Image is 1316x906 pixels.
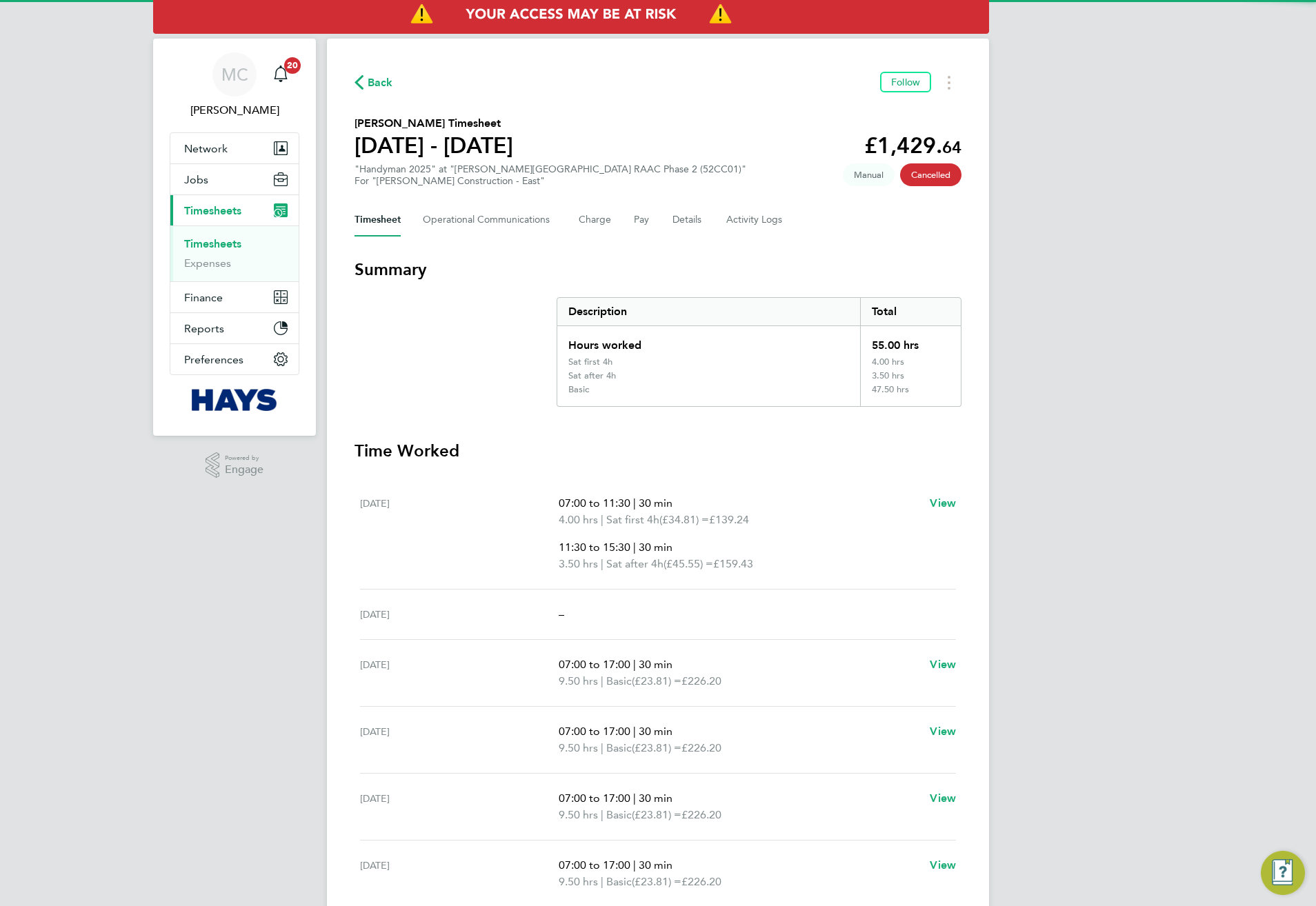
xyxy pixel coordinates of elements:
[860,356,961,370] div: 4.00 hrs
[170,164,299,194] button: Jobs
[606,512,659,528] span: Sat first 4h
[606,874,632,890] span: Basic
[559,496,630,510] span: 07:00 to 11:30
[639,541,672,554] span: 30 min
[579,203,612,236] button: Charge
[860,326,961,356] div: 55.00 hrs
[170,102,299,119] span: Meg Castleton
[681,741,721,754] span: £226.20
[559,725,630,738] span: 07:00 to 17:00
[568,356,612,368] div: Sat first 4h
[930,857,956,874] a: View
[601,875,604,888] span: |
[930,725,956,738] span: View
[360,790,559,823] div: [DATE]
[559,557,598,570] span: 3.50 hrs
[355,440,961,462] h3: Time Worked
[681,674,721,687] span: £226.20
[930,496,956,510] span: View
[632,808,681,821] span: (£23.81) =
[606,807,632,823] span: Basic
[681,808,721,821] span: £226.20
[664,557,713,570] span: (£45.55) =
[559,513,598,526] span: 4.00 hrs
[632,741,681,754] span: (£23.81) =
[557,326,860,356] div: Hours worked
[900,163,961,186] span: This timesheet has been cancelled.
[355,175,746,187] div: For "[PERSON_NAME] Construction - East"
[170,313,299,343] button: Reports
[843,163,895,186] span: This timesheet was manually created.
[355,132,513,159] h1: [DATE] - [DATE]
[559,875,598,888] span: 9.50 hrs
[672,203,704,236] button: Details
[930,658,956,671] span: View
[601,513,604,526] span: |
[601,741,604,754] span: |
[937,72,961,93] button: Timesheets Menu
[170,225,299,281] div: Timesheets
[368,74,393,91] span: Back
[559,674,598,687] span: 9.50 hrs
[284,57,301,74] span: 20
[632,875,681,888] span: (£23.81) =
[559,858,630,872] span: 07:00 to 17:00
[601,674,604,687] span: |
[225,452,263,464] span: Powered by
[360,723,559,756] div: [DATE]
[355,163,746,187] div: "Handyman 2025" at "[PERSON_NAME][GEOGRAPHIC_DATA] RAAC Phase 2 (52CC01)"
[153,39,316,436] nav: Main navigation
[184,291,223,304] span: Finance
[632,674,681,687] span: (£23.81) =
[860,298,961,325] div: Total
[184,173,208,186] span: Jobs
[355,259,961,281] h3: Summary
[184,256,231,270] a: Expenses
[206,452,264,479] a: Powered byEngage
[355,74,393,91] button: Back
[360,656,559,689] div: [DATE]
[355,203,401,236] button: Timesheet
[557,298,860,325] div: Description
[633,496,636,510] span: |
[639,725,672,738] span: 30 min
[1261,851,1305,895] button: Engage Resource Center
[360,495,559,572] div: [DATE]
[423,203,557,236] button: Operational Communications
[633,725,636,738] span: |
[601,808,604,821] span: |
[184,322,224,335] span: Reports
[360,857,559,890] div: [DATE]
[942,137,961,157] span: 64
[170,344,299,374] button: Preferences
[355,115,513,132] h2: [PERSON_NAME] Timesheet
[681,875,721,888] span: £226.20
[559,741,598,754] span: 9.50 hrs
[559,607,564,621] span: –
[557,297,961,407] div: Summary
[726,203,784,236] button: Activity Logs
[601,557,604,570] span: |
[170,133,299,163] button: Network
[639,496,672,510] span: 30 min
[930,792,956,805] span: View
[659,513,709,526] span: (£34.81) =
[184,353,243,366] span: Preferences
[606,740,632,756] span: Basic
[568,384,589,395] div: Basic
[860,370,961,384] div: 3.50 hrs
[633,658,636,671] span: |
[170,389,299,411] a: Go to home page
[170,52,299,119] a: MC[PERSON_NAME]
[360,606,559,623] div: [DATE]
[860,384,961,406] div: 47.50 hrs
[930,656,956,673] a: View
[221,66,248,83] span: MC
[184,204,241,217] span: Timesheets
[864,132,961,159] app-decimal: £1,429.
[184,237,241,250] a: Timesheets
[713,557,753,570] span: £159.43
[170,282,299,312] button: Finance
[192,389,278,411] img: hays-logo-retina.png
[709,513,749,526] span: £139.24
